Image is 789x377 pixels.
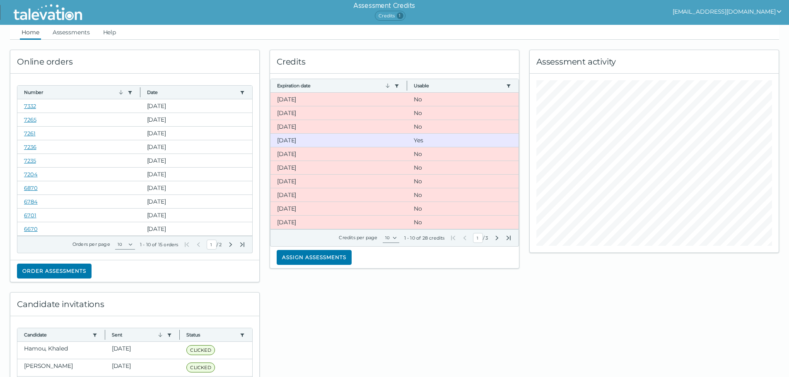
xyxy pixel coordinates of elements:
[270,106,407,120] clr-dg-cell: [DATE]
[450,233,512,243] div: /
[270,161,407,174] clr-dg-cell: [DATE]
[227,241,234,248] button: Next Page
[673,7,782,17] button: show user actions
[183,241,190,248] button: First Page
[10,2,86,23] img: Talevation_Logo_Transparent_white.png
[24,331,89,338] button: Candidate
[407,134,519,147] clr-dg-cell: Yes
[407,120,519,133] clr-dg-cell: No
[407,106,519,120] clr-dg-cell: No
[218,241,222,248] span: Total Pages
[270,175,407,188] clr-dg-cell: [DATE]
[24,157,36,164] a: 7235
[339,235,377,240] label: Credits per page
[177,326,182,343] button: Column resize handle
[270,188,407,202] clr-dg-cell: [DATE]
[195,241,202,248] button: Previous Page
[24,226,38,232] a: 6670
[277,82,391,89] button: Expiration date
[530,50,779,74] div: Assessment activity
[140,127,253,140] clr-dg-cell: [DATE]
[24,116,36,123] a: 7265
[270,93,407,106] clr-dg-cell: [DATE]
[207,240,217,250] input: Current Page
[404,77,410,94] button: Column resize handle
[404,235,445,241] div: 1 - 10 of 28 credits
[239,241,246,248] button: Last Page
[24,130,36,137] a: 7261
[450,235,456,241] button: First Page
[461,235,468,241] button: Previous Page
[186,331,236,338] button: Status
[72,241,110,247] label: Orders per page
[270,134,407,147] clr-dg-cell: [DATE]
[270,50,519,74] div: Credits
[183,240,246,250] div: /
[353,1,415,11] h6: Assessment Credits
[24,185,38,191] a: 6870
[140,209,253,222] clr-dg-cell: [DATE]
[17,264,92,279] button: Order assessments
[407,216,519,229] clr-dg-cell: No
[414,82,503,89] button: Usable
[140,154,253,167] clr-dg-cell: [DATE]
[140,241,179,248] div: 1 - 10 of 15 orders
[17,342,105,359] clr-dg-cell: Hamou, Khaled
[10,293,259,316] div: Candidate invitations
[105,342,180,359] clr-dg-cell: [DATE]
[24,103,36,109] a: 7332
[270,120,407,133] clr-dg-cell: [DATE]
[24,212,36,219] a: 6701
[494,235,500,241] button: Next Page
[407,147,519,161] clr-dg-cell: No
[24,198,38,205] a: 6784
[24,89,124,96] button: Number
[485,235,489,241] span: Total Pages
[140,195,253,208] clr-dg-cell: [DATE]
[24,144,36,150] a: 7236
[186,363,215,372] span: CLICKED
[270,202,407,215] clr-dg-cell: [DATE]
[112,331,164,338] button: Sent
[407,188,519,202] clr-dg-cell: No
[140,140,253,154] clr-dg-cell: [DATE]
[102,326,108,343] button: Column resize handle
[407,93,519,106] clr-dg-cell: No
[473,233,483,243] input: Current Page
[24,171,38,178] a: 7204
[397,12,403,19] span: 1
[270,147,407,161] clr-dg-cell: [DATE]
[10,50,259,74] div: Online orders
[375,11,405,21] span: Credits
[105,359,180,376] clr-dg-cell: [DATE]
[101,25,118,40] a: Help
[505,235,512,241] button: Last Page
[17,359,105,376] clr-dg-cell: [PERSON_NAME]
[407,202,519,215] clr-dg-cell: No
[140,99,253,113] clr-dg-cell: [DATE]
[140,181,253,195] clr-dg-cell: [DATE]
[140,222,253,235] clr-dg-cell: [DATE]
[407,175,519,188] clr-dg-cell: No
[270,216,407,229] clr-dg-cell: [DATE]
[20,25,41,40] a: Home
[140,113,253,126] clr-dg-cell: [DATE]
[407,161,519,174] clr-dg-cell: No
[140,168,253,181] clr-dg-cell: [DATE]
[277,250,352,265] button: Assign assessments
[51,25,92,40] a: Assessments
[138,83,143,101] button: Column resize handle
[147,89,237,96] button: Date
[186,345,215,355] span: CLICKED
